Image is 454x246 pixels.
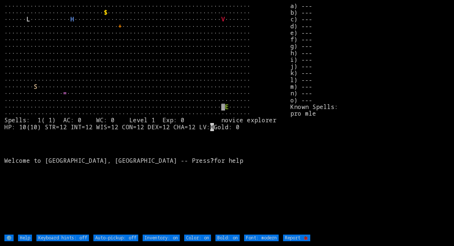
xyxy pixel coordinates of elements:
font: $ [104,8,107,17]
input: Report 🐞 [283,235,310,241]
input: Inventory: on [143,235,180,241]
font: = [63,89,67,97]
input: ⚙️ [4,235,14,241]
input: Bold: on [215,235,240,241]
mark: H [210,123,214,131]
input: Font: modern [244,235,279,241]
larn: ··································································· ··························· ·... [4,3,290,234]
font: + [118,22,122,30]
input: Keyboard hints: off [36,235,89,241]
stats: a) --- b) --- c) --- d) --- e) --- f) --- g) --- h) --- i) --- j) --- k) --- l) --- m) --- n) ---... [290,3,449,234]
font: L [26,15,30,23]
font: V [221,15,225,23]
font: S [34,82,37,91]
b: ? [210,157,214,165]
input: Help [18,235,32,241]
input: Auto-pickup: off [93,235,138,241]
font: E [225,103,229,111]
font: H [71,15,74,23]
input: Color: on [184,235,211,241]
